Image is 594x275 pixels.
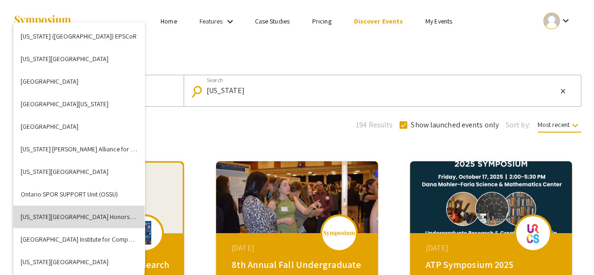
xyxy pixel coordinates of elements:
button: [US_STATE][GEOGRAPHIC_DATA] [13,251,145,273]
button: [GEOGRAPHIC_DATA] [13,115,145,138]
button: [GEOGRAPHIC_DATA] [13,70,145,93]
button: [GEOGRAPHIC_DATA][US_STATE] [13,93,145,115]
button: [US_STATE][GEOGRAPHIC_DATA] [13,160,145,183]
button: [US_STATE][GEOGRAPHIC_DATA] Honors College [13,205,145,228]
button: [US_STATE] ([GEOGRAPHIC_DATA]) EPSCoR [13,25,145,47]
button: [GEOGRAPHIC_DATA] Institute for Computational Data Sciences [13,228,145,251]
button: Ontario SPOR SUPPORT Unit (OSSU) [13,183,145,205]
button: [US_STATE][GEOGRAPHIC_DATA] [13,47,145,70]
button: [US_STATE] [PERSON_NAME] Alliance for Minority Participation (OK-LSAMP) [13,138,145,160]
